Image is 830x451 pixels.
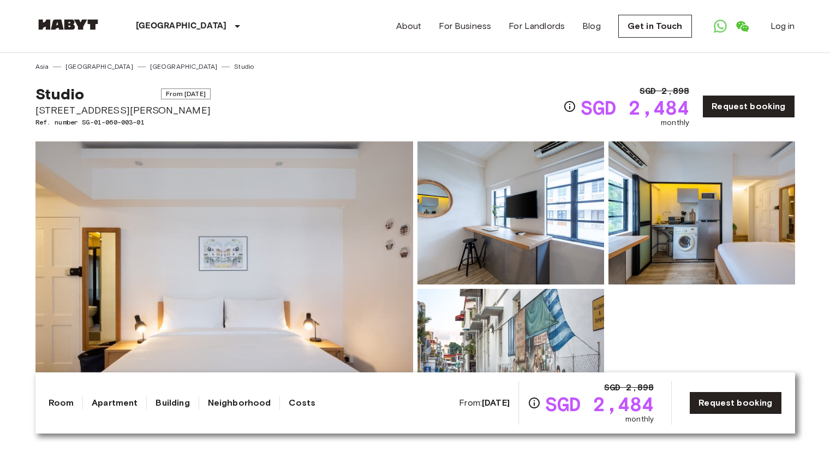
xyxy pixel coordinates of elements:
[208,396,271,410] a: Neighborhood
[608,141,795,284] img: Picture of unit SG-01-060-003-01
[49,396,74,410] a: Room
[417,141,604,284] img: Picture of unit SG-01-060-003-01
[156,396,189,410] a: Building
[709,15,731,37] a: Open WhatsApp
[35,141,413,432] img: Marketing picture of unit SG-01-060-003-01
[136,20,227,33] p: [GEOGRAPHIC_DATA]
[35,117,211,127] span: Ref. number SG-01-060-003-01
[289,396,315,410] a: Costs
[582,20,601,33] a: Blog
[35,62,49,72] a: Asia
[702,95,795,118] a: Request booking
[618,15,692,38] a: Get in Touch
[35,19,101,30] img: Habyt
[640,85,689,98] span: SGD 2,898
[35,103,211,117] span: [STREET_ADDRESS][PERSON_NAME]
[234,62,254,72] a: Studio
[528,396,541,410] svg: Check cost overview for full price breakdown. Please note that discounts apply to new joiners onl...
[150,62,218,72] a: [GEOGRAPHIC_DATA]
[563,100,576,113] svg: Check cost overview for full price breakdown. Please note that discounts apply to new joiners onl...
[161,88,211,99] span: From [DATE]
[439,20,491,33] a: For Business
[459,397,510,409] span: From:
[661,117,689,128] span: monthly
[509,20,565,33] a: For Landlords
[35,85,85,103] span: Studio
[771,20,795,33] a: Log in
[396,20,422,33] a: About
[625,414,654,425] span: monthly
[731,15,753,37] a: Open WeChat
[581,98,689,117] span: SGD 2,484
[545,394,654,414] span: SGD 2,484
[689,391,781,414] a: Request booking
[65,62,133,72] a: [GEOGRAPHIC_DATA]
[482,397,510,408] b: [DATE]
[604,381,654,394] span: SGD 2,898
[417,289,604,432] img: Picture of unit SG-01-060-003-01
[92,396,138,410] a: Apartment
